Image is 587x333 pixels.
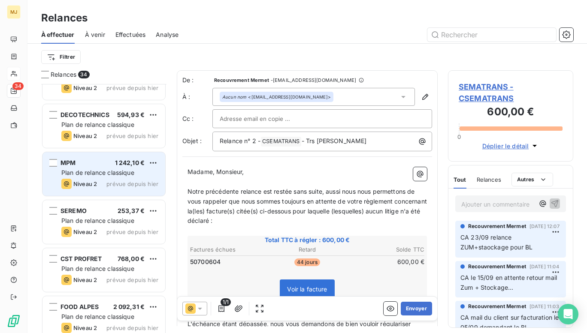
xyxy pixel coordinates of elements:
[51,70,76,79] span: Relances
[302,137,367,144] span: - Trs [PERSON_NAME]
[221,298,231,306] span: 1/1
[61,265,134,272] span: Plan de relance classique
[182,137,202,144] span: Objet :
[106,180,158,187] span: prévue depuis hier
[41,10,88,26] h3: Relances
[220,137,260,144] span: Relance n° 2 -
[530,304,559,309] span: [DATE] 11:03
[106,84,158,91] span: prévue depuis hier
[73,324,97,331] span: Niveau 2
[7,314,21,328] img: Logo LeanPay
[287,285,327,293] span: Voir la facture
[182,76,212,84] span: De :
[558,304,578,324] div: Open Intercom Messenger
[294,258,320,266] span: 44 jours
[530,264,559,269] span: [DATE] 11:04
[113,303,145,310] span: 2 092,31 €
[61,217,134,224] span: Plan de relance classique
[459,81,563,104] span: SEMATRANS - CSEMATRANS
[268,245,346,254] th: Retard
[401,302,432,315] button: Envoyer
[73,84,97,91] span: Niveau 2
[460,314,561,331] span: CA mail du client sur facturation le 05/09 demandant le BL...
[457,133,461,140] span: 0
[188,188,429,225] span: Notre précédente relance est restée sans suite, aussi nous nous permettons de vous rappeler que n...
[222,94,246,100] em: Aucun nom
[41,50,81,64] button: Filtrer
[190,245,267,254] th: Factures échues
[73,276,97,283] span: Niveau 2
[118,255,145,262] span: 768,00 €
[41,30,75,39] span: À effectuer
[214,78,269,83] span: Recouvrement Mermet
[511,173,553,186] button: Autres
[73,228,97,235] span: Niveau 2
[182,114,212,123] label: Cc :
[115,159,145,166] span: 1 242,10 €
[12,82,24,90] span: 34
[78,71,89,78] span: 34
[454,176,466,183] span: Tout
[459,104,563,121] h3: 600,00 €
[182,93,212,101] label: À :
[189,236,426,244] span: Total TTC à régler : 600,00 €
[61,159,76,166] span: MPM
[468,263,526,270] span: Recouvrement Mermet
[222,94,331,100] div: <[EMAIL_ADDRESS][DOMAIN_NAME]>
[156,30,179,39] span: Analyse
[106,324,158,331] span: prévue depuis hier
[41,84,166,333] div: grid
[117,111,145,118] span: 594,93 €
[188,168,244,175] span: Madame, Monsieur,
[468,303,526,310] span: Recouvrement Mermet
[220,112,312,125] input: Adresse email en copie ...
[106,228,158,235] span: prévue depuis hier
[61,111,109,118] span: DECOTECHNICS
[115,30,146,39] span: Effectuées
[460,274,559,291] span: CA le 15/09 en attente retour mail Zum + Stockage...
[61,207,87,214] span: SEREMO
[460,234,533,251] span: CA 23/09 relance ZUM+staockage pour BL
[61,255,102,262] span: CST PROFRET
[73,180,97,187] span: Niveau 2
[468,222,526,230] span: Recouvrement Mermet
[61,169,134,176] span: Plan de relance classique
[61,313,134,320] span: Plan de relance classique
[7,5,21,19] div: MJ
[530,224,560,229] span: [DATE] 12:07
[73,132,97,139] span: Niveau 2
[106,276,158,283] span: prévue depuis hier
[482,141,529,150] span: Déplier le détail
[85,30,105,39] span: À venir
[106,132,158,139] span: prévue depuis hier
[271,78,356,83] span: - [EMAIL_ADDRESS][DOMAIN_NAME]
[118,207,145,214] span: 253,37 €
[261,137,301,147] span: CSEMATRANS
[427,28,556,42] input: Rechercher
[480,141,542,151] button: Déplier le détail
[190,258,221,266] span: 50700604
[61,121,134,128] span: Plan de relance classique
[477,176,501,183] span: Relances
[347,245,425,254] th: Solde TTC
[347,257,425,267] td: 600,00 €
[61,303,99,310] span: FOOD ALPES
